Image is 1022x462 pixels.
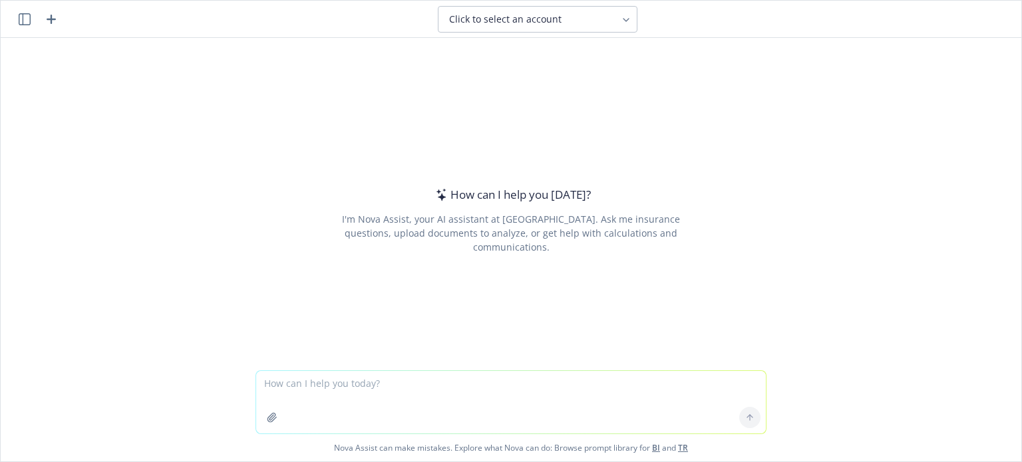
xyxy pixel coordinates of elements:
a: BI [652,442,660,453]
div: How can I help you [DATE]? [432,186,591,203]
div: I'm Nova Assist, your AI assistant at [GEOGRAPHIC_DATA]. Ask me insurance questions, upload docum... [323,212,698,254]
span: Nova Assist can make mistakes. Explore what Nova can do: Browse prompt library for and [6,434,1016,461]
button: Click to select an account [438,6,637,33]
span: Click to select an account [449,13,562,26]
a: TR [678,442,688,453]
